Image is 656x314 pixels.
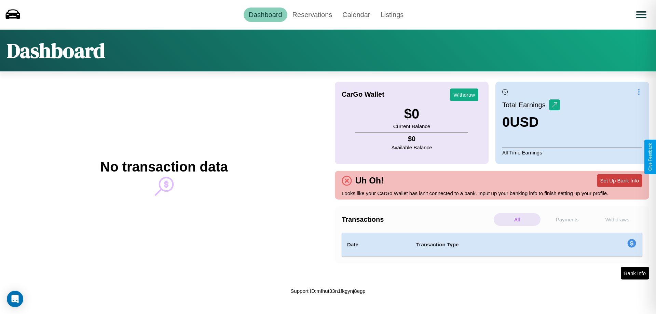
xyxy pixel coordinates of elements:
[337,8,375,22] a: Calendar
[621,267,649,279] button: Bank Info
[502,114,560,130] h3: 0 USD
[352,176,387,186] h4: Uh Oh!
[393,122,430,131] p: Current Balance
[342,216,492,223] h4: Transactions
[7,291,23,307] div: Open Intercom Messenger
[632,5,651,24] button: Open menu
[416,241,571,249] h4: Transaction Type
[597,174,642,187] button: Set Up Bank Info
[648,143,653,171] div: Give Feedback
[244,8,287,22] a: Dashboard
[347,241,405,249] h4: Date
[544,213,591,226] p: Payments
[392,143,432,152] p: Available Balance
[290,286,365,296] p: Support ID: mfhut33n1fkgynj8egp
[494,213,541,226] p: All
[342,189,642,198] p: Looks like your CarGo Wallet has isn't connected to a bank. Input up your banking info to finish ...
[7,37,105,65] h1: Dashboard
[393,106,430,122] h3: $ 0
[100,159,228,175] h2: No transaction data
[450,88,478,101] button: Withdraw
[502,99,549,111] p: Total Earnings
[502,148,642,157] p: All Time Earnings
[287,8,338,22] a: Reservations
[375,8,409,22] a: Listings
[392,135,432,143] h4: $ 0
[342,91,384,98] h4: CarGo Wallet
[342,233,642,257] table: simple table
[594,213,641,226] p: Withdraws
